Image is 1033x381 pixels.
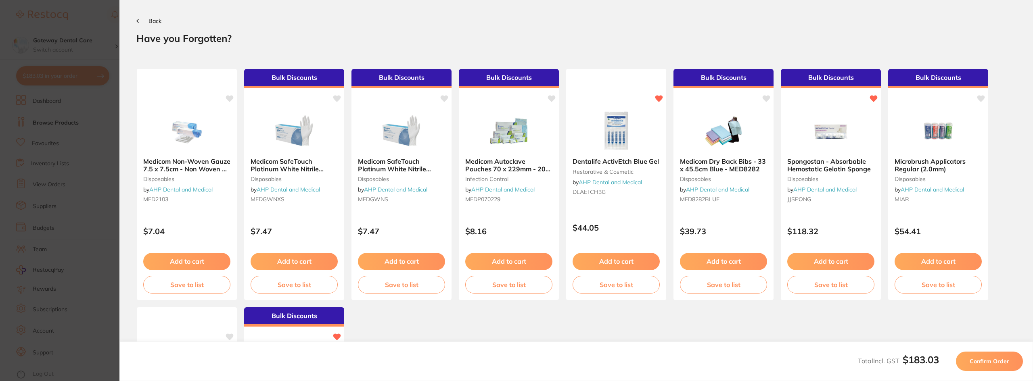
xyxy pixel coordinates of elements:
[364,186,427,193] a: AHP Dental and Medical
[680,227,767,236] p: $39.73
[573,276,660,294] button: Save to list
[680,196,767,202] small: MED8282BLUE
[465,158,552,173] b: Medicom Autoclave Pouches 70 x 229mm - 200 per box
[573,179,642,186] span: by
[465,186,535,193] span: by
[573,158,660,165] b: Dentalife ActivEtch Blue Gel
[471,186,535,193] a: AHP Dental and Medical
[483,111,535,151] img: Medicom Autoclave Pouches 70 x 229mm - 200 per box
[136,32,1016,44] h2: Have you Forgotten?
[251,253,338,270] button: Add to cart
[680,158,767,173] b: Medicom Dry Back Bibs - 33 x 45.5cm Blue - MED8282
[781,69,881,88] div: Bulk Discounts
[858,357,939,365] span: Total Incl. GST
[793,186,857,193] a: AHP Dental and Medical
[149,186,213,193] a: AHP Dental and Medical
[143,253,230,270] button: Add to cart
[895,276,982,294] button: Save to list
[673,69,774,88] div: Bulk Discounts
[895,176,982,182] small: disposables
[970,358,1009,365] span: Confirm Order
[161,111,213,151] img: Medicom Non-Woven Gauze 7.5 x 7.5cm - Non Woven 4 Ply
[465,176,552,182] small: infection control
[143,196,230,202] small: MED2103
[244,307,344,327] div: Bulk Discounts
[787,176,874,182] small: disposables
[888,69,988,88] div: Bulk Discounts
[143,176,230,182] small: disposables
[257,186,320,193] a: AHP Dental and Medical
[686,186,749,193] a: AHP Dental and Medical
[895,186,964,193] span: by
[680,253,767,270] button: Add to cart
[573,223,660,232] p: $44.05
[895,196,982,202] small: MIAR
[148,17,161,25] span: Back
[251,276,338,294] button: Save to list
[680,276,767,294] button: Save to list
[375,111,428,151] img: Medicom SafeTouch Platinum White Nitrile Powder Free Exam Gloves Small
[901,186,964,193] a: AHP Dental and Medical
[358,276,445,294] button: Save to list
[351,69,452,88] div: Bulk Discounts
[895,253,982,270] button: Add to cart
[358,186,427,193] span: by
[143,276,230,294] button: Save to list
[358,176,445,182] small: disposables
[573,253,660,270] button: Add to cart
[680,186,749,193] span: by
[805,111,857,151] img: Spongostan - Absorbable Hemostatic Gelatin Sponge
[903,354,939,366] b: $183.03
[787,158,874,173] b: Spongostan - Absorbable Hemostatic Gelatin Sponge
[787,276,874,294] button: Save to list
[590,111,642,151] img: Dentalife ActivEtch Blue Gel
[787,227,874,236] p: $118.32
[787,186,857,193] span: by
[956,352,1023,371] button: Confirm Order
[465,276,552,294] button: Save to list
[787,196,874,202] small: JJSPONG
[358,227,445,236] p: $7.47
[680,176,767,182] small: disposables
[912,111,964,151] img: Microbrush Applicators Regular (2.0mm)
[143,227,230,236] p: $7.04
[579,179,642,186] a: AHP Dental and Medical
[697,111,750,151] img: Medicom Dry Back Bibs - 33 x 45.5cm Blue - MED8282
[143,158,230,173] b: Medicom Non-Woven Gauze 7.5 x 7.5cm - Non Woven 4 Ply
[136,18,161,24] button: Back
[459,69,559,88] div: Bulk Discounts
[465,253,552,270] button: Add to cart
[573,189,660,195] small: DLAETCH3G
[251,158,338,173] b: Medicom SafeTouch Platinum White Nitrile Powder Free Exam Gloves XSmall
[143,186,213,193] span: by
[573,169,660,175] small: restorative & cosmetic
[251,186,320,193] span: by
[465,196,552,202] small: MEDP070229
[465,227,552,236] p: $8.16
[358,196,445,202] small: MEDGWNS
[251,227,338,236] p: $7.47
[358,158,445,173] b: Medicom SafeTouch Platinum White Nitrile Powder Free Exam Gloves Small
[251,196,338,202] small: MEDGWNXS
[787,253,874,270] button: Add to cart
[268,111,320,151] img: Medicom SafeTouch Platinum White Nitrile Powder Free Exam Gloves XSmall
[895,158,982,173] b: Microbrush Applicators Regular (2.0mm)
[251,176,338,182] small: disposables
[244,69,344,88] div: Bulk Discounts
[358,253,445,270] button: Add to cart
[895,227,982,236] p: $54.41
